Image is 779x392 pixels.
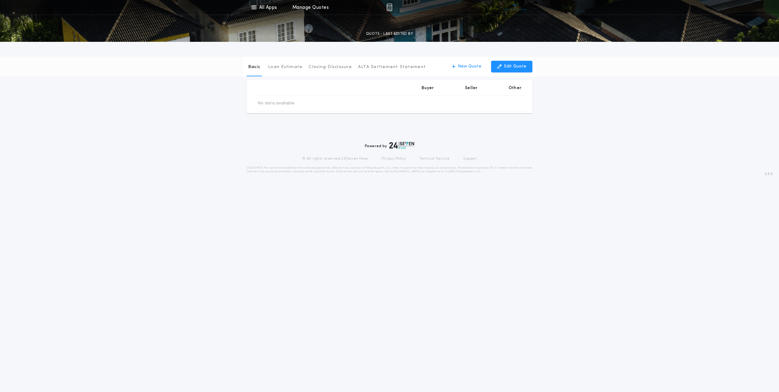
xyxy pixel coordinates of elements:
[446,61,487,72] button: New Quote
[422,85,434,91] p: Buyer
[389,142,414,149] img: logo
[365,142,414,149] div: Powered by
[458,64,481,70] p: New Quote
[247,166,532,173] p: DISCLAIMER: This estimate is provided for informational purposes only. 24|Seven Fees, a product o...
[309,64,352,70] p: Closing Disclosure
[302,156,368,161] p: © All rights reserved. 24|Seven Fees
[463,156,477,161] a: Support
[386,4,392,11] img: img
[509,85,521,91] p: Other
[253,96,299,111] td: No data available
[419,156,450,161] a: Terms of Service
[390,170,420,173] a: [URL][DOMAIN_NAME]
[358,64,426,70] p: ALTA Settlement Statement
[382,156,406,161] a: Privacy Policy
[268,64,303,70] p: Loan Estimate
[491,61,532,72] button: Edit Quote
[504,64,526,70] p: Edit Quote
[504,4,527,10] img: vs-icon
[366,31,413,37] p: QUOTE - LAST EDITED BY
[465,85,478,91] p: Seller
[248,64,260,70] p: Basic
[765,171,773,177] span: 3.8.0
